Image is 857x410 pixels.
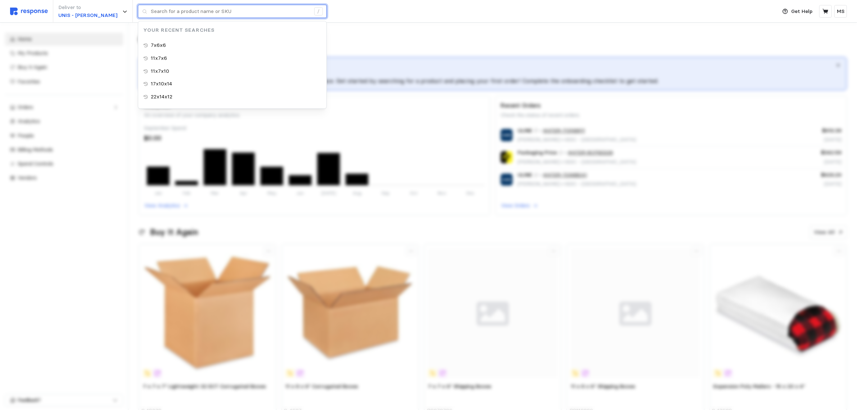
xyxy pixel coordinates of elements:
[151,93,172,101] p: 22x14x12
[10,8,48,15] img: svg%3e
[151,41,166,49] p: 7x6x6
[837,8,844,15] p: MS
[151,54,167,62] p: 11x7x6
[778,5,817,18] button: Get Help
[58,12,117,19] p: UNIS - [PERSON_NAME]
[151,67,169,75] p: 11x7x10
[314,7,323,16] div: /
[58,4,117,12] p: Deliver to
[834,5,847,18] button: MS
[151,5,310,18] input: Search for a product name or SKU
[791,8,813,15] p: Get Help
[151,80,172,88] p: 17x10x14
[138,26,326,34] p: Your Recent Searches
